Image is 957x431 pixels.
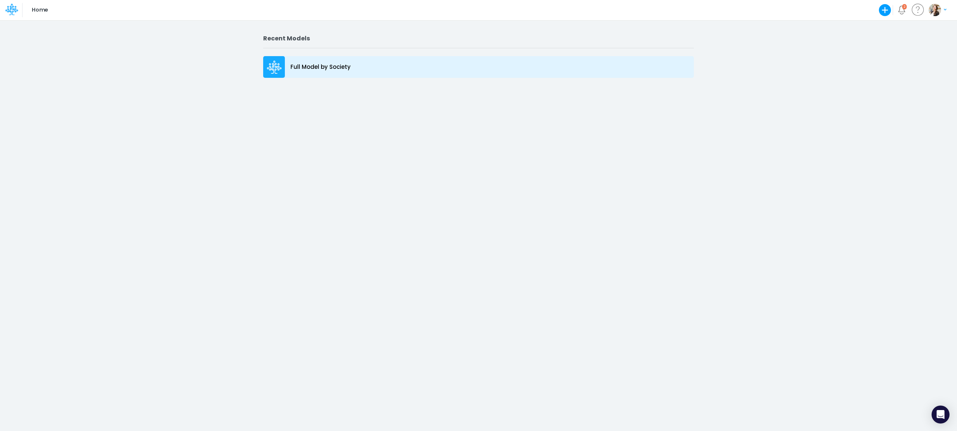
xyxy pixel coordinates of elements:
div: Open Intercom Messenger [932,406,950,424]
p: Home [32,6,48,14]
p: Full Model by Society [290,63,351,71]
a: Notifications [898,6,906,14]
div: 2 unread items [904,5,905,8]
a: Full Model by Society [263,54,694,80]
h2: Recent Models [263,35,694,42]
